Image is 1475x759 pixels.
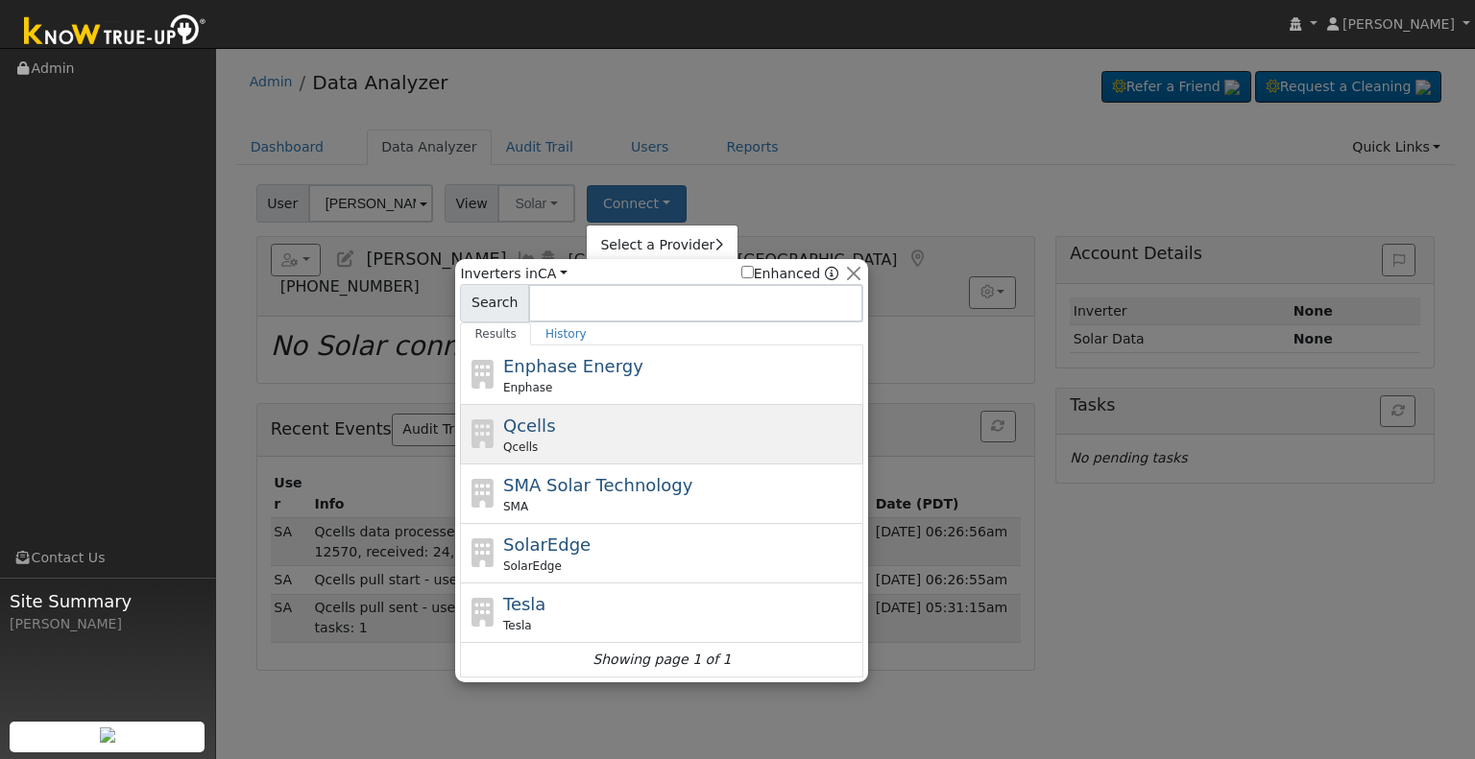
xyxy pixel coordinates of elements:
[741,264,839,284] span: Show enhanced providers
[503,557,562,575] span: SolarEdge
[460,322,531,345] a: Results
[503,475,692,495] span: SMA Solar Technology
[460,264,568,284] span: Inverters in
[503,439,538,456] span: Qcells
[1342,16,1455,32] span: [PERSON_NAME]
[741,266,754,278] input: Enhanced
[503,415,556,436] span: Qcells
[503,356,643,376] span: Enphase Energy
[10,614,206,634] div: [PERSON_NAME]
[592,650,731,670] i: Showing page 1 of 1
[503,379,552,396] span: Enphase
[14,11,216,54] img: Know True-Up
[825,266,838,281] a: Enhanced Providers
[503,594,545,614] span: Tesla
[531,322,601,345] a: History
[538,266,568,281] a: CA
[460,284,528,322] span: Search
[503,498,528,515] span: SMA
[503,617,532,634] span: Tesla
[741,264,821,284] label: Enhanced
[100,727,115,743] img: retrieve
[587,232,737,259] a: Select a Provider
[503,534,591,555] span: SolarEdge
[10,588,206,614] span: Site Summary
